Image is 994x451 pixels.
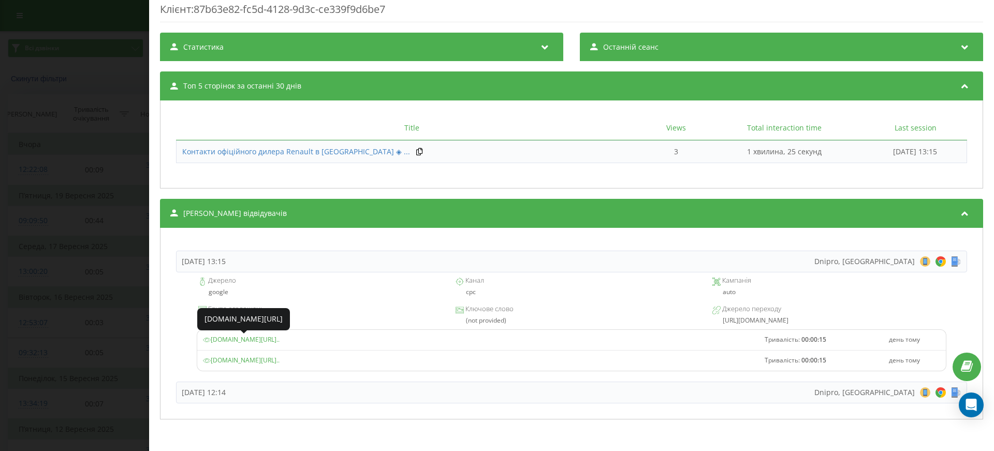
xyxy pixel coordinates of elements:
[705,140,864,163] td: 1 хвилина, 25 секунд
[183,208,287,219] span: [PERSON_NAME] відвідувачів
[648,116,705,140] th: Views
[765,336,861,344] div: Тривалість :
[198,288,431,296] div: google
[183,81,301,91] span: Топ 5 сторінок за останні 30 днів
[203,336,280,344] a: [DOMAIN_NAME][URL]..
[889,356,940,365] div: день тому
[183,42,224,52] span: Статистика
[207,275,236,286] span: Джерело
[864,116,967,140] th: Last session
[176,116,648,140] th: Title
[648,140,705,163] td: 3
[464,275,484,286] span: Канал
[800,336,826,344] span: 00:00:15
[603,42,659,52] span: Останній сеанс
[721,304,781,314] span: Джерело переходу
[889,336,940,344] div: день тому
[203,356,280,365] a: [DOMAIN_NAME][URL]..
[182,147,410,157] a: Контакти офіційного дилера Renault в [GEOGRAPHIC_DATA] ◈ ...
[182,256,226,267] div: [DATE] 13:15
[207,304,264,314] span: Група оголошень
[800,356,826,365] span: 00:00:15
[864,140,967,163] td: [DATE] 13:15
[721,275,751,286] span: Кампанія
[814,256,915,267] span: Dnipro, [GEOGRAPHIC_DATA]
[712,288,945,296] div: auto
[182,147,410,156] span: Контакти офіційного дилера Renault в [GEOGRAPHIC_DATA] ◈ ...
[198,317,431,324] div: auto
[712,317,945,324] div: [URL][DOMAIN_NAME]
[160,2,191,16] span: Клієнт
[182,387,226,398] div: [DATE] 12:14
[814,387,915,398] span: Dnipro, [GEOGRAPHIC_DATA]
[456,288,688,296] div: cpc
[959,392,984,417] div: Open Intercom Messenger
[204,314,283,324] div: [DOMAIN_NAME][URL]
[765,356,861,365] div: Тривалість :
[464,304,514,314] span: Ключове слово
[456,317,688,324] div: (not provided)
[705,116,864,140] th: Total interaction time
